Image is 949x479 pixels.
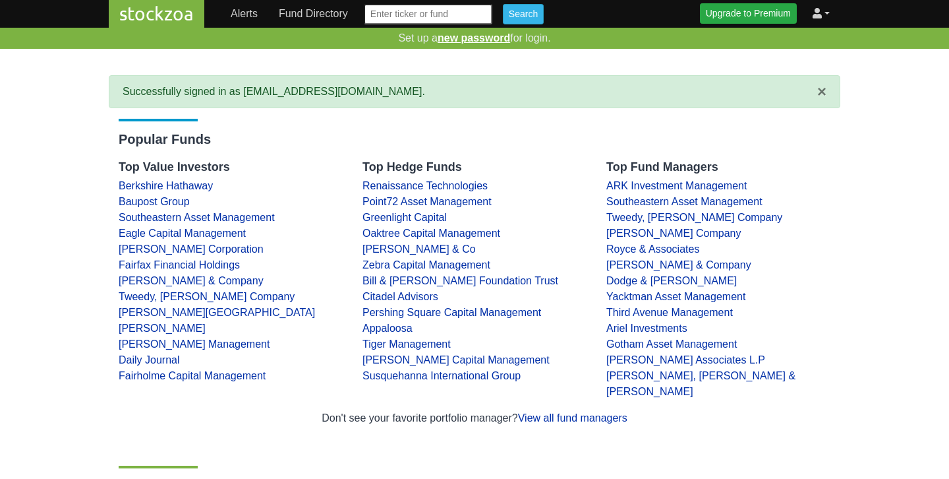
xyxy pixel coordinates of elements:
a: Tweedy, [PERSON_NAME] Company [119,291,295,302]
a: [PERSON_NAME] & Co [362,243,476,255]
h4: Top Value Investors [119,160,343,175]
a: Royce & Associates [606,243,699,255]
a: [PERSON_NAME] Capital Management [362,354,550,366]
a: Alerts [225,1,263,27]
a: Eagle Capital Management [119,228,246,239]
a: Zebra Capital Management [362,259,490,271]
span: × [817,82,826,100]
a: Pershing Square Capital Management [362,307,541,318]
a: Yacktman Asset Management [606,291,745,302]
div: Don't see your favorite portfolio manager? [119,410,830,426]
a: Greenlight Capital [362,212,447,223]
a: new password [438,32,510,44]
a: [PERSON_NAME] Company [606,228,741,239]
a: [PERSON_NAME], [PERSON_NAME] & [PERSON_NAME] [606,370,795,397]
h3: Popular Funds [119,131,830,147]
a: Point72 Asset Management [362,196,492,207]
a: Fund Directory [273,1,353,27]
a: Baupost Group [119,196,190,207]
h4: Top Hedge Funds [362,160,587,175]
a: [PERSON_NAME][GEOGRAPHIC_DATA] [119,307,315,318]
a: Fairholme Capital Management [119,370,266,381]
a: [PERSON_NAME] Management [119,338,270,350]
a: [PERSON_NAME] Corporation [119,243,264,255]
a: Ariel Investments [606,323,687,334]
a: ARK Investment Management [606,180,747,191]
a: Susquehanna International Group [362,370,521,381]
a: Fairfax Financial Holdings [119,259,240,271]
h4: Top Fund Managers [606,160,830,175]
a: View all fund managers [518,412,627,424]
a: Renaissance Technologies [362,180,488,191]
a: Third Avenue Management [606,307,733,318]
a: [PERSON_NAME] [119,323,206,334]
input: Search [503,4,544,24]
input: Enter ticker or fund [364,4,492,24]
a: Southeastern Asset Management [119,212,275,223]
a: Oaktree Capital Management [362,228,500,239]
li: Successfully signed in as [EMAIL_ADDRESS][DOMAIN_NAME]. [109,75,840,108]
a: Citadel Advisors [362,291,438,302]
a: Tweedy, [PERSON_NAME] Company [606,212,782,223]
a: Gotham Asset Management [606,338,737,350]
p: Set up a for login. [26,28,923,49]
a: Upgrade to Premium [700,3,797,24]
a: Tiger Management [362,338,451,350]
a: Southeastern Asset Management [606,196,762,207]
a: [PERSON_NAME] Associates L.P [606,354,765,366]
a: Appaloosa [362,323,413,334]
a: [PERSON_NAME] & Company [606,259,751,271]
a: Dodge & [PERSON_NAME] [606,275,737,286]
a: Daily Journal [119,354,179,366]
a: Bill & [PERSON_NAME] Foundation Trust [362,275,558,286]
button: Close [817,84,826,100]
a: Berkshire Hathaway [119,180,213,191]
a: [PERSON_NAME] & Company [119,275,264,286]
